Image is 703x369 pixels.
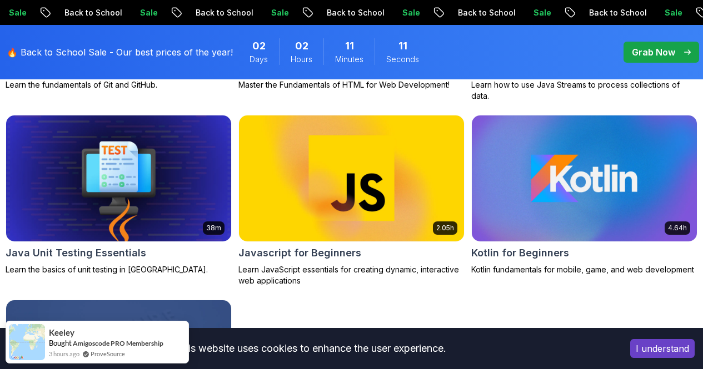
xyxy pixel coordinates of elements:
[386,54,419,65] span: Seconds
[157,7,233,18] p: Back to School
[495,7,531,18] p: Sale
[632,46,675,59] p: Grab Now
[91,349,125,358] a: ProveSource
[6,245,146,261] h2: Java Unit Testing Essentials
[551,7,626,18] p: Back to School
[668,224,687,232] p: 4.64h
[626,7,662,18] p: Sale
[206,224,221,232] p: 38m
[471,115,697,275] a: Kotlin for Beginners card4.64hKotlin for BeginnersKotlin fundamentals for mobile, game, and web d...
[238,245,361,261] h2: Javascript for Beginners
[49,328,74,337] span: Keeley
[398,38,407,54] span: 11 Seconds
[288,7,364,18] p: Back to School
[345,38,354,54] span: 11 Minutes
[291,54,312,65] span: Hours
[6,115,231,241] img: Java Unit Testing Essentials card
[238,115,465,286] a: Javascript for Beginners card2.05hJavascript for BeginnersLearn JavaScript essentials for creatin...
[252,38,266,54] span: 2 Days
[73,339,163,347] a: Amigoscode PRO Membership
[436,224,454,232] p: 2.05h
[6,79,232,90] p: Learn the fundamentals of Git and GitHub.
[238,264,465,286] p: Learn JavaScript essentials for creating dynamic, interactive web applications
[471,245,569,261] h2: Kotlin for Beginners
[471,79,697,102] p: Learn how to use Java Streams to process collections of data.
[9,324,45,360] img: provesource social proof notification image
[364,7,400,18] p: Sale
[250,54,268,65] span: Days
[6,115,232,275] a: Java Unit Testing Essentials card38mJava Unit Testing EssentialsLearn the basics of unit testing ...
[49,338,72,347] span: Bought
[102,7,137,18] p: Sale
[238,79,465,90] p: Master the Fundamentals of HTML for Web Development!
[420,7,495,18] p: Back to School
[49,349,79,358] span: 3 hours ago
[8,336,614,361] div: This website uses cookies to enhance the user experience.
[472,115,697,241] img: Kotlin for Beginners card
[239,115,464,241] img: Javascript for Beginners card
[630,339,695,358] button: Accept cookies
[6,264,232,275] p: Learn the basics of unit testing in [GEOGRAPHIC_DATA].
[233,7,268,18] p: Sale
[26,7,102,18] p: Back to School
[7,46,233,59] p: 🔥 Back to School Sale - Our best prices of the year!
[471,264,697,275] p: Kotlin fundamentals for mobile, game, and web development
[295,38,308,54] span: 2 Hours
[335,54,363,65] span: Minutes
